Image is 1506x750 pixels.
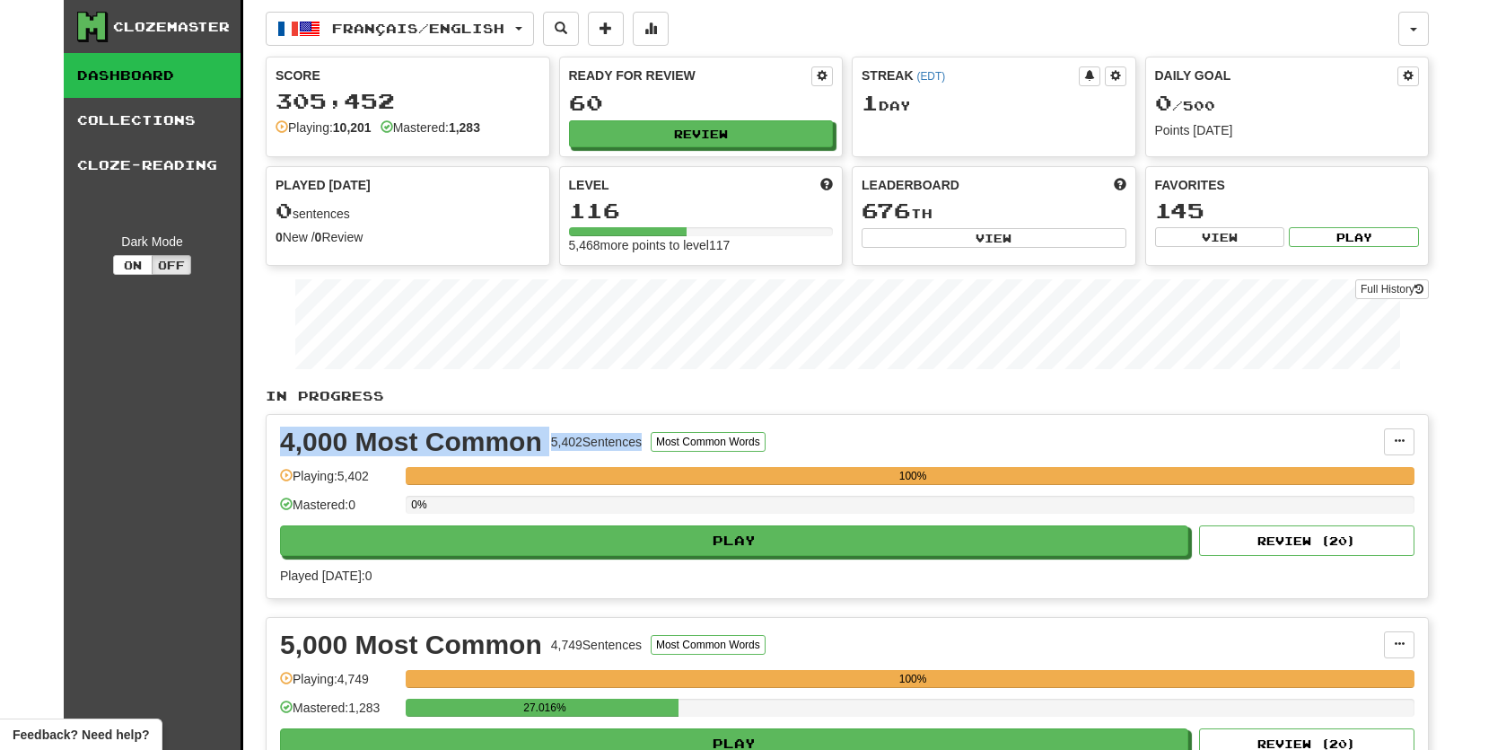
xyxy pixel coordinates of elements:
[276,66,540,84] div: Score
[1199,525,1414,556] button: Review (20)
[862,176,959,194] span: Leaderboard
[64,143,241,188] a: Cloze-Reading
[332,21,504,36] span: Français / English
[862,198,911,223] span: 676
[266,387,1429,405] p: In Progress
[633,12,669,46] button: More stats
[569,92,834,114] div: 60
[1355,279,1429,299] a: Full History
[113,255,153,275] button: On
[551,636,642,654] div: 4,749 Sentences
[280,467,397,497] div: Playing: 5,402
[381,119,480,137] div: Mastered:
[411,467,1414,485] div: 100%
[276,119,372,137] div: Playing:
[280,569,372,583] span: Played [DATE]: 0
[569,66,812,84] div: Ready for Review
[333,120,372,135] strong: 10,201
[13,726,149,744] span: Open feedback widget
[449,120,480,135] strong: 1,283
[280,631,542,658] div: 5,000 Most Common
[1155,199,1420,222] div: 145
[1155,90,1172,115] span: 0
[280,525,1188,556] button: Play
[1155,121,1420,139] div: Points [DATE]
[276,176,371,194] span: Played [DATE]
[266,12,534,46] button: Français/English
[569,120,834,147] button: Review
[916,70,945,83] a: (EDT)
[1155,176,1420,194] div: Favorites
[862,66,1079,84] div: Streak
[280,699,397,728] div: Mastered: 1,283
[411,670,1414,688] div: 100%
[411,699,678,717] div: 27.016%
[1155,98,1215,113] span: / 500
[276,230,283,244] strong: 0
[280,496,397,525] div: Mastered: 0
[862,92,1126,115] div: Day
[569,199,834,222] div: 116
[77,233,227,251] div: Dark Mode
[315,230,322,244] strong: 0
[280,670,397,700] div: Playing: 4,749
[551,433,642,451] div: 5,402 Sentences
[276,199,540,223] div: sentences
[64,53,241,98] a: Dashboard
[152,255,191,275] button: Off
[64,98,241,143] a: Collections
[651,432,766,452] button: Most Common Words
[820,176,833,194] span: Score more points to level up
[543,12,579,46] button: Search sentences
[569,236,834,254] div: 5,468 more points to level 117
[276,90,540,112] div: 305,452
[276,198,293,223] span: 0
[862,199,1126,223] div: th
[276,228,540,246] div: New / Review
[862,228,1126,248] button: View
[569,176,609,194] span: Level
[588,12,624,46] button: Add sentence to collection
[1155,227,1285,247] button: View
[280,428,542,455] div: 4,000 Most Common
[1289,227,1419,247] button: Play
[862,90,879,115] span: 1
[651,635,766,655] button: Most Common Words
[1155,66,1398,86] div: Daily Goal
[113,18,230,36] div: Clozemaster
[1114,176,1126,194] span: This week in points, UTC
